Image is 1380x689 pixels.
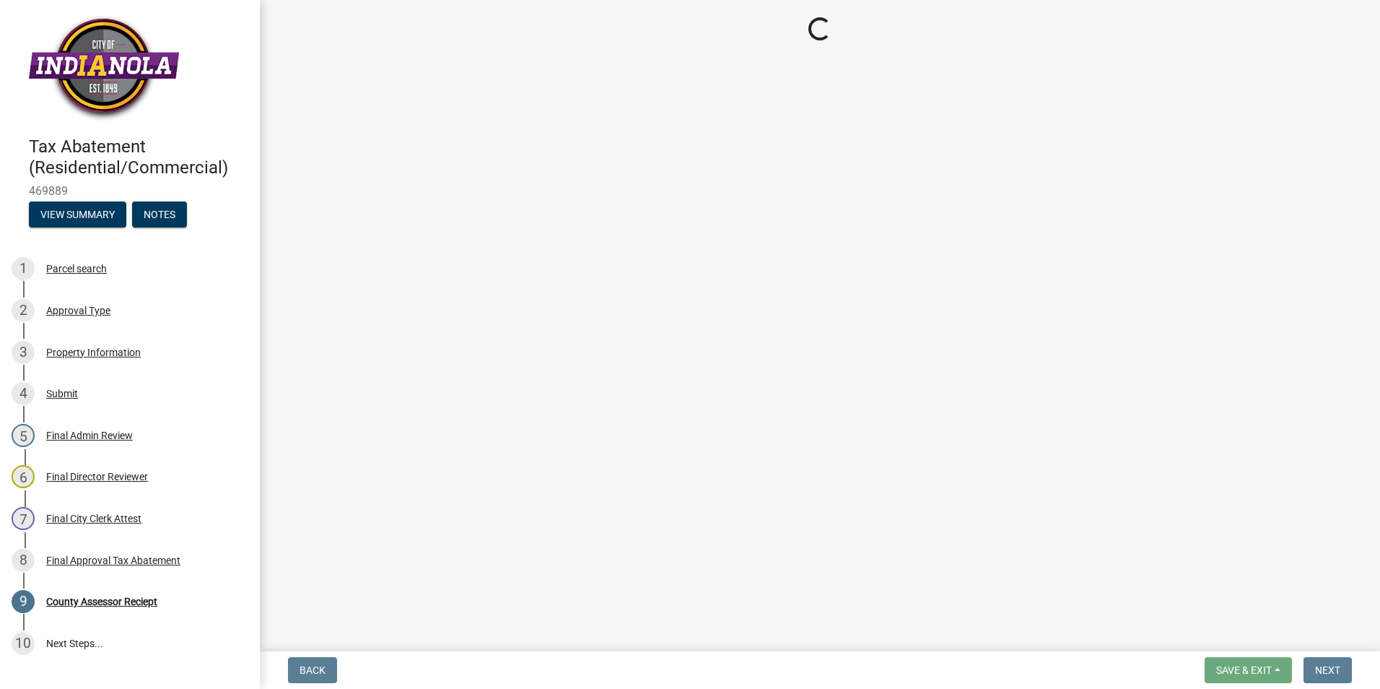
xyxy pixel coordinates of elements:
[46,597,157,607] div: County Assessor Reciept
[29,136,248,178] h4: Tax Abatement (Residential/Commercial)
[300,664,326,676] span: Back
[46,305,110,316] div: Approval Type
[1315,664,1340,676] span: Next
[132,209,187,221] wm-modal-confirm: Notes
[12,507,35,530] div: 7
[29,15,179,121] img: City of Indianola, Iowa
[132,201,187,227] button: Notes
[12,549,35,572] div: 8
[12,465,35,488] div: 6
[29,201,126,227] button: View Summary
[1216,664,1272,676] span: Save & Exit
[46,472,148,482] div: Final Director Reviewer
[12,341,35,364] div: 3
[12,590,35,613] div: 9
[46,264,107,274] div: Parcel search
[12,299,35,322] div: 2
[46,513,141,524] div: Final City Clerk Attest
[29,184,231,198] span: 469889
[46,389,78,399] div: Submit
[12,257,35,280] div: 1
[288,657,337,683] button: Back
[12,424,35,447] div: 5
[46,555,180,565] div: Final Approval Tax Abatement
[1205,657,1292,683] button: Save & Exit
[29,209,126,221] wm-modal-confirm: Summary
[12,382,35,405] div: 4
[46,430,133,441] div: Final Admin Review
[1303,657,1352,683] button: Next
[12,632,35,655] div: 10
[46,347,141,357] div: Property Information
